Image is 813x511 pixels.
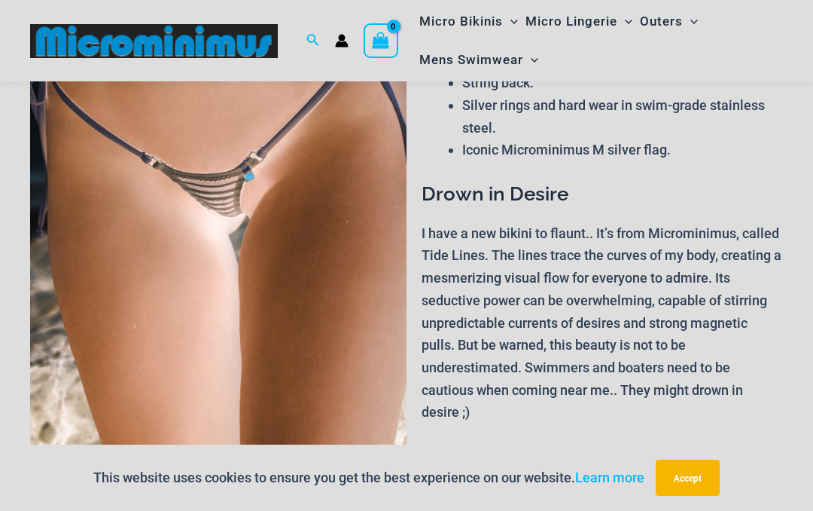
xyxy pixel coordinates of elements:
p: I have a new bikini to flaunt.. It’s from Microminimus, called Tide Lines. The lines trace the cu... [422,222,783,424]
span: Menu Toggle [523,41,538,79]
li: Silver rings and hard wear in swim-grade stainless steel. [462,94,783,139]
a: Mens SwimwearMenu ToggleMenu Toggle [416,41,542,79]
span: Menu Toggle [503,2,518,41]
span: Outers [640,2,683,41]
span: Micro Lingerie [525,2,617,41]
span: Menu Toggle [617,2,632,41]
span: Mens Swimwear [419,41,523,79]
button: Accept [656,460,720,496]
h3: Drown in Desire [422,182,783,207]
a: Learn more [575,470,644,485]
a: Micro LingerieMenu ToggleMenu Toggle [522,2,636,41]
p: This website uses cookies to ensure you get the best experience on our website. [93,467,644,489]
a: View Shopping Cart, empty [364,23,398,58]
li: String back. [462,72,783,94]
span: Micro Bikinis [419,2,503,41]
li: Iconic Microminimus M silver flag. [462,139,783,161]
span: Menu Toggle [683,2,698,41]
a: OutersMenu ToggleMenu Toggle [636,2,702,41]
a: Search icon link [306,32,320,50]
img: MM SHOP LOGO FLAT [30,24,278,58]
a: Account icon link [335,34,349,47]
a: Micro BikinisMenu ToggleMenu Toggle [416,2,522,41]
